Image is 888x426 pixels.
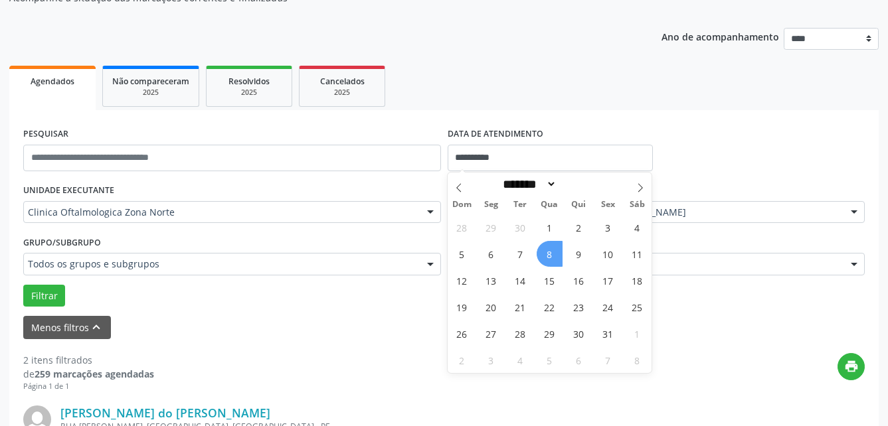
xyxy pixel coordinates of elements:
[23,367,154,381] div: de
[557,177,600,191] input: Year
[31,76,74,87] span: Agendados
[624,320,650,346] span: Novembro 1, 2025
[662,28,779,44] p: Ano de acompanhamento
[566,347,592,373] span: Novembro 6, 2025
[449,294,475,320] span: Outubro 19, 2025
[449,214,475,240] span: Setembro 28, 2025
[478,320,504,346] span: Outubro 27, 2025
[622,200,652,209] span: Sáb
[624,214,650,240] span: Outubro 4, 2025
[23,381,154,392] div: Página 1 de 1
[507,347,533,373] span: Novembro 4, 2025
[478,241,504,267] span: Outubro 6, 2025
[624,294,650,320] span: Outubro 25, 2025
[112,76,189,87] span: Não compareceram
[844,359,859,374] i: print
[507,214,533,240] span: Setembro 30, 2025
[320,76,365,87] span: Cancelados
[564,200,593,209] span: Qui
[537,347,563,373] span: Novembro 5, 2025
[23,353,154,367] div: 2 itens filtrados
[537,320,563,346] span: Outubro 29, 2025
[595,267,621,293] span: Outubro 17, 2025
[28,206,414,219] span: Clinica Oftalmologica Zona Norte
[478,347,504,373] span: Novembro 3, 2025
[35,368,154,380] strong: 259 marcações agendadas
[507,320,533,346] span: Outubro 28, 2025
[535,200,564,209] span: Qua
[595,241,621,267] span: Outubro 10, 2025
[507,241,533,267] span: Outubro 7, 2025
[537,294,563,320] span: Outubro 22, 2025
[228,76,270,87] span: Resolvidos
[89,320,104,334] i: keyboard_arrow_up
[595,294,621,320] span: Outubro 24, 2025
[566,267,592,293] span: Outubro 16, 2025
[28,257,414,271] span: Todos os grupos e subgrupos
[23,316,111,339] button: Menos filtroskeyboard_arrow_up
[309,88,375,98] div: 2025
[624,241,650,267] span: Outubro 11, 2025
[216,88,282,98] div: 2025
[60,405,270,420] a: [PERSON_NAME] do [PERSON_NAME]
[507,267,533,293] span: Outubro 14, 2025
[449,267,475,293] span: Outubro 12, 2025
[624,347,650,373] span: Novembro 8, 2025
[566,214,592,240] span: Outubro 2, 2025
[23,180,114,201] label: UNIDADE EXECUTANTE
[448,200,477,209] span: Dom
[566,294,592,320] span: Outubro 23, 2025
[505,200,535,209] span: Ter
[595,320,621,346] span: Outubro 31, 2025
[507,294,533,320] span: Outubro 21, 2025
[537,214,563,240] span: Outubro 1, 2025
[23,285,65,307] button: Filtrar
[566,320,592,346] span: Outubro 30, 2025
[23,232,101,253] label: Grupo/Subgrupo
[478,214,504,240] span: Setembro 29, 2025
[595,214,621,240] span: Outubro 3, 2025
[112,88,189,98] div: 2025
[566,241,592,267] span: Outubro 9, 2025
[537,241,563,267] span: Outubro 8, 2025
[449,320,475,346] span: Outubro 26, 2025
[624,267,650,293] span: Outubro 18, 2025
[449,347,475,373] span: Novembro 2, 2025
[449,241,475,267] span: Outubro 5, 2025
[499,177,557,191] select: Month
[478,294,504,320] span: Outubro 20, 2025
[476,200,505,209] span: Seg
[595,347,621,373] span: Novembro 7, 2025
[537,267,563,293] span: Outubro 15, 2025
[593,200,622,209] span: Sex
[478,267,504,293] span: Outubro 13, 2025
[448,124,543,145] label: DATA DE ATENDIMENTO
[838,353,865,380] button: print
[23,124,68,145] label: PESQUISAR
